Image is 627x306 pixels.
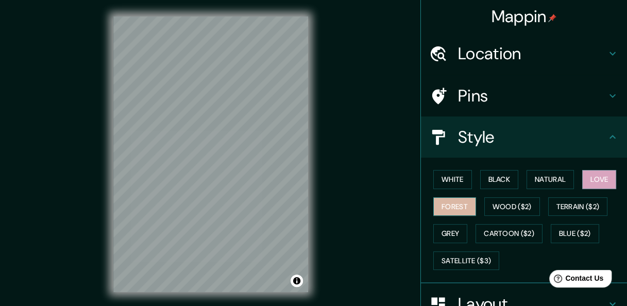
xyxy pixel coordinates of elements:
[291,275,303,287] button: Toggle attribution
[113,16,308,292] canvas: Map
[476,224,543,243] button: Cartoon ($2)
[480,170,519,189] button: Black
[421,116,627,158] div: Style
[458,43,606,64] h4: Location
[433,251,499,270] button: Satellite ($3)
[484,197,540,216] button: Wood ($2)
[492,6,557,27] h4: Mappin
[458,86,606,106] h4: Pins
[421,75,627,116] div: Pins
[548,14,556,22] img: pin-icon.png
[535,266,616,295] iframe: Help widget launcher
[433,224,467,243] button: Grey
[421,33,627,74] div: Location
[458,127,606,147] h4: Style
[551,224,599,243] button: Blue ($2)
[527,170,574,189] button: Natural
[582,170,616,189] button: Love
[433,170,472,189] button: White
[433,197,476,216] button: Forest
[548,197,608,216] button: Terrain ($2)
